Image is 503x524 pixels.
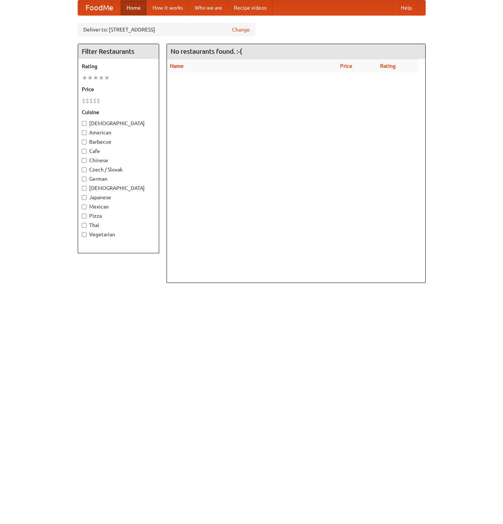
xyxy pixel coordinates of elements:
[82,194,155,201] label: Japanese
[147,0,189,15] a: How it works
[395,0,418,15] a: Help
[93,97,97,105] li: $
[82,63,155,70] h5: Rating
[232,26,250,33] a: Change
[340,63,352,69] a: Price
[82,214,87,218] input: Pizza
[82,74,87,82] li: ★
[104,74,110,82] li: ★
[82,167,87,172] input: Czech / Slovak
[82,147,155,155] label: Cafe
[93,74,98,82] li: ★
[121,0,147,15] a: Home
[87,74,93,82] li: ★
[82,204,87,209] input: Mexican
[82,109,155,116] h5: Cuisine
[82,120,155,127] label: [DEMOGRAPHIC_DATA]
[82,129,155,136] label: American
[82,232,87,237] input: Vegetarian
[82,158,87,163] input: Chinese
[82,186,87,191] input: [DEMOGRAPHIC_DATA]
[82,130,87,135] input: American
[82,177,87,181] input: German
[82,121,87,126] input: [DEMOGRAPHIC_DATA]
[82,138,155,146] label: Barbecue
[171,48,242,55] ng-pluralize: No restaurants found. :-(
[82,184,155,192] label: [DEMOGRAPHIC_DATA]
[82,157,155,164] label: Chinese
[82,166,155,173] label: Czech / Slovak
[78,0,121,15] a: FoodMe
[78,44,159,59] h4: Filter Restaurants
[82,86,155,93] h5: Price
[82,212,155,220] label: Pizza
[380,63,396,69] a: Rating
[82,221,155,229] label: Thai
[89,97,93,105] li: $
[82,149,87,154] input: Cafe
[98,74,104,82] li: ★
[82,223,87,228] input: Thai
[78,23,255,36] div: Deliver to: [STREET_ADDRESS]
[228,0,272,15] a: Recipe videos
[82,175,155,183] label: German
[170,63,184,69] a: Name
[189,0,228,15] a: Who we are
[82,97,85,105] li: $
[82,195,87,200] input: Japanese
[85,97,89,105] li: $
[82,203,155,210] label: Mexican
[97,97,100,105] li: $
[82,140,87,144] input: Barbecue
[82,231,155,238] label: Vegetarian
